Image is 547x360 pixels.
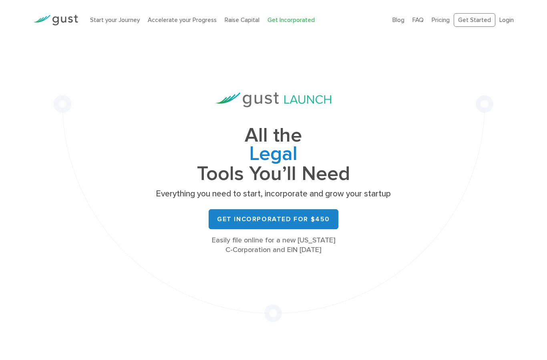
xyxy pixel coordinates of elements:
[90,16,140,24] a: Start your Journey
[216,92,331,107] img: Gust Launch Logo
[153,236,394,255] div: Easily file online for a new [US_STATE] C-Corporation and EIN [DATE]
[499,16,514,24] a: Login
[148,16,217,24] a: Accelerate your Progress
[454,13,495,27] a: Get Started
[153,188,394,200] p: Everything you need to start, incorporate and grow your startup
[153,126,394,183] h1: All the Tools You’ll Need
[33,15,78,26] img: Gust Logo
[267,16,315,24] a: Get Incorporated
[432,16,450,24] a: Pricing
[412,16,424,24] a: FAQ
[153,145,394,165] span: Legal
[209,209,338,229] a: Get Incorporated for $450
[392,16,404,24] a: Blog
[225,16,259,24] a: Raise Capital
